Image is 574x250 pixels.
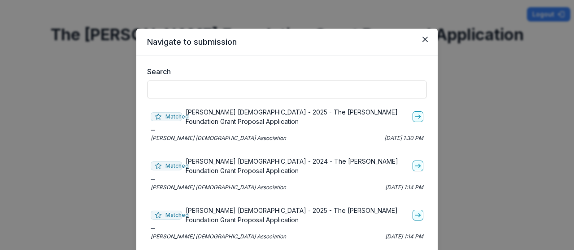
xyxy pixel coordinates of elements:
a: go-to [413,161,423,171]
p: [DATE] 1:14 PM [385,183,423,191]
p: [PERSON_NAME] [DEMOGRAPHIC_DATA] Association [151,233,286,241]
p: [PERSON_NAME] [DEMOGRAPHIC_DATA] Association [151,134,286,142]
span: Matched [151,161,182,170]
a: go-to [413,111,423,122]
p: [DATE] 1:14 PM [385,233,423,241]
p: [PERSON_NAME] [DEMOGRAPHIC_DATA] - 2025 - The [PERSON_NAME] Foundation Grant Proposal Application [186,107,409,126]
span: Matched [151,112,182,121]
p: [PERSON_NAME] [DEMOGRAPHIC_DATA] - 2025 - The [PERSON_NAME] Foundation Grant Proposal Application [186,206,409,225]
p: [DATE] 1:30 PM [384,134,423,142]
header: Navigate to submission [136,29,438,55]
span: Matched [151,211,182,220]
a: go-to [413,210,423,220]
p: [PERSON_NAME] [DEMOGRAPHIC_DATA] - 2024 - The [PERSON_NAME] Foundation Grant Proposal Application [186,157,409,175]
label: Search [147,66,422,77]
button: Close [418,32,432,47]
p: [PERSON_NAME] [DEMOGRAPHIC_DATA] Association [151,183,286,191]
